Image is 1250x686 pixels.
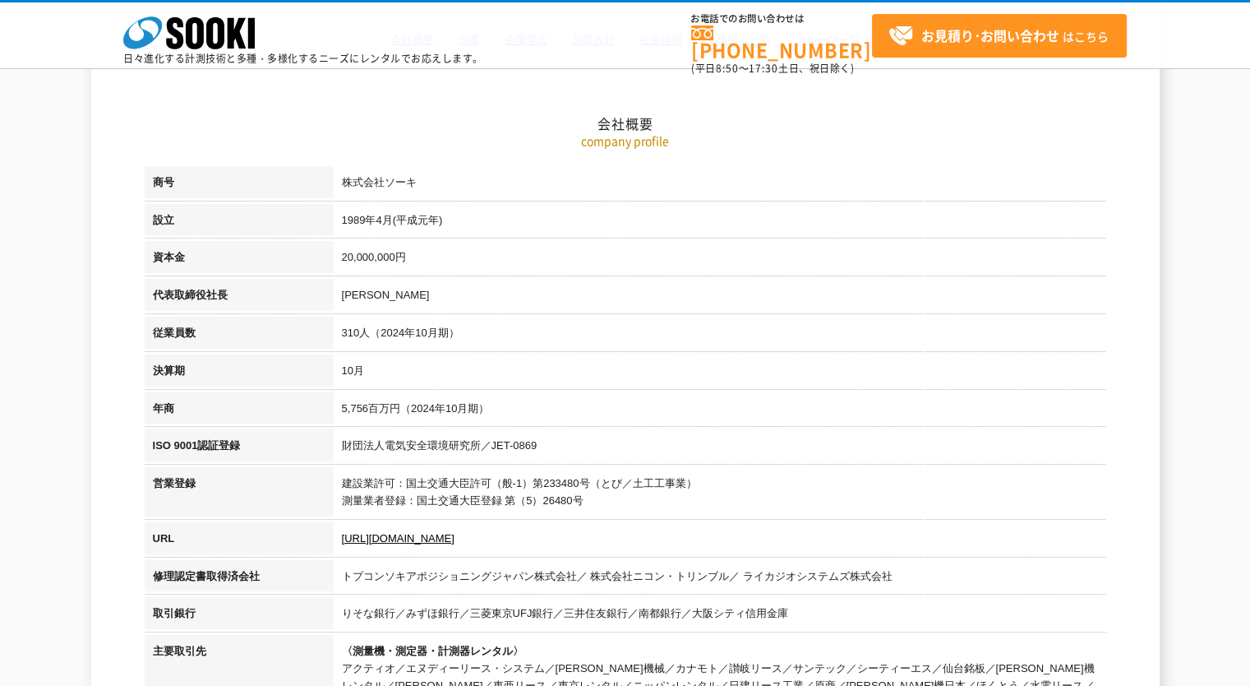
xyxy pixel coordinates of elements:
span: 8:50 [716,61,739,76]
td: 1989年4月(平成元年) [334,204,1106,242]
th: URL [145,522,334,560]
td: 建設業許可：国土交通大臣許可（般-1）第233480号（とび／土工工事業） 測量業者登録：国土交通大臣登録 第（5）26480号 [334,467,1106,522]
th: 取引銀行 [145,597,334,635]
a: お見積り･お問い合わせはこちら [872,14,1127,58]
th: 営業登録 [145,467,334,522]
th: ISO 9001認証登録 [145,429,334,467]
th: 資本金 [145,241,334,279]
span: お電話でのお問い合わせは [691,14,872,24]
p: 日々進化する計測技術と多種・多様化するニーズにレンタルでお応えします。 [123,53,483,63]
span: はこちら [888,24,1109,49]
span: 〈測量機・測定器・計測器レンタル〉 [342,645,524,657]
th: 年商 [145,392,334,430]
span: 17:30 [749,61,778,76]
td: 20,000,000円 [334,241,1106,279]
td: 財団法人電気安全環境研究所／JET-0869 [334,429,1106,467]
th: 設立 [145,204,334,242]
a: [URL][DOMAIN_NAME] [342,532,454,545]
strong: お見積り･お問い合わせ [921,25,1059,45]
td: [PERSON_NAME] [334,279,1106,317]
a: [PHONE_NUMBER] [691,25,872,59]
td: トプコンソキアポジショニングジャパン株式会社／ 株式会社ニコン・トリンブル／ ライカジオシステムズ株式会社 [334,560,1106,598]
td: 10月 [334,355,1106,392]
th: 従業員数 [145,317,334,355]
span: (平日 ～ 土日、祝日除く) [691,61,854,76]
th: 代表取締役社長 [145,279,334,317]
th: 修理認定書取得済会社 [145,560,334,598]
p: company profile [145,132,1106,150]
th: 商号 [145,166,334,204]
td: りそな銀行／みずほ銀行／三菱東京UFJ銀行／三井住友銀行／南都銀行／大阪シティ信用金庫 [334,597,1106,635]
td: 5,756百万円（2024年10月期） [334,392,1106,430]
td: 310人（2024年10月期） [334,317,1106,355]
td: 株式会社ソーキ [334,166,1106,204]
th: 決算期 [145,355,334,392]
